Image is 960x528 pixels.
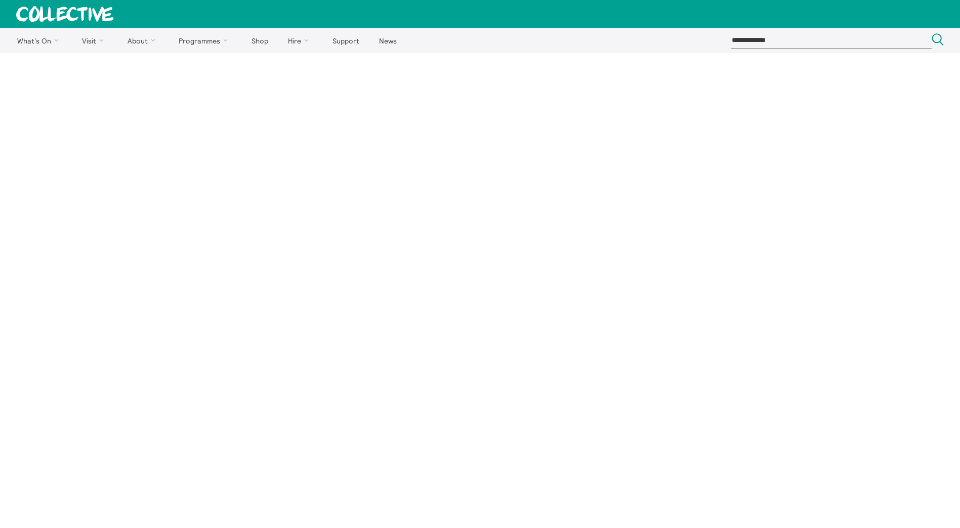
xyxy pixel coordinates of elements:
[118,28,168,53] a: About
[73,28,117,53] a: Visit
[170,28,241,53] a: Programmes
[279,28,322,53] a: Hire
[8,28,71,53] a: What's On
[370,28,405,53] a: News
[323,28,368,53] a: Support
[242,28,277,53] a: Shop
